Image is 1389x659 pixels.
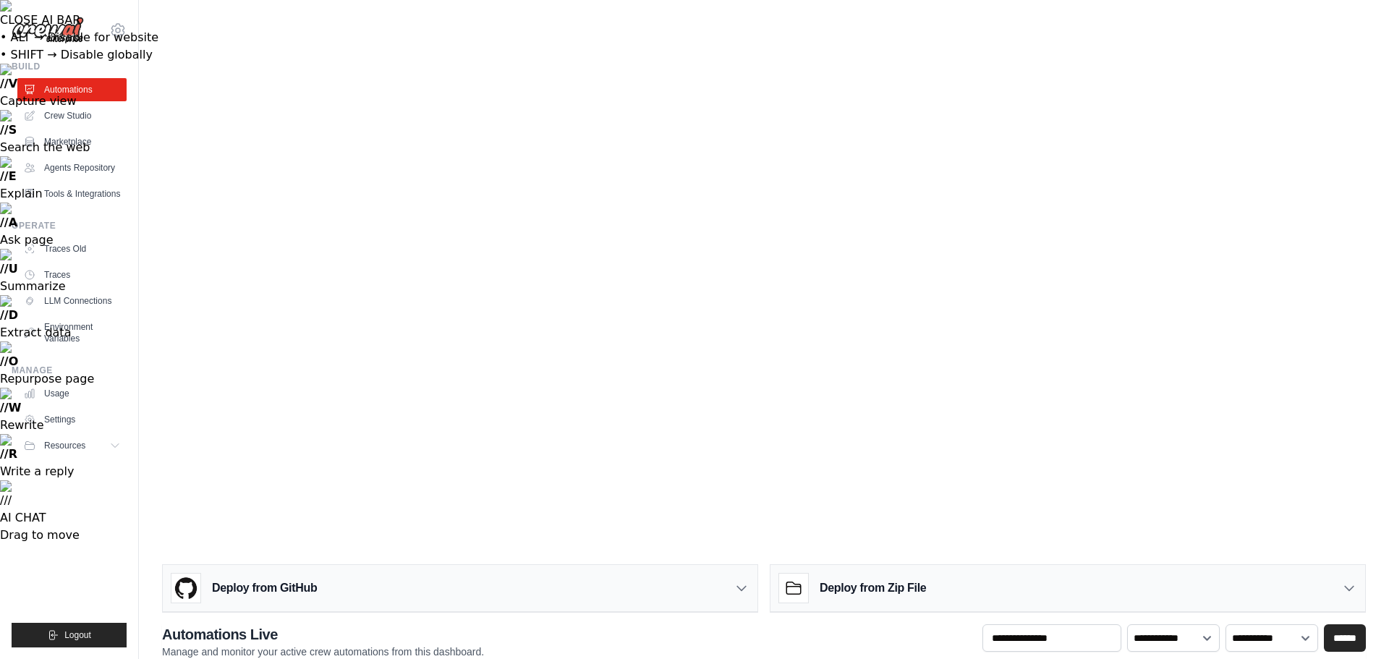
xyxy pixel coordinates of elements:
[171,574,200,603] img: GitHub Logo
[212,579,317,597] h3: Deploy from GitHub
[162,645,484,659] p: Manage and monitor your active crew automations from this dashboard.
[820,579,926,597] h3: Deploy from Zip File
[162,624,484,645] h2: Automations Live
[12,623,127,647] button: Logout
[64,629,91,641] span: Logout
